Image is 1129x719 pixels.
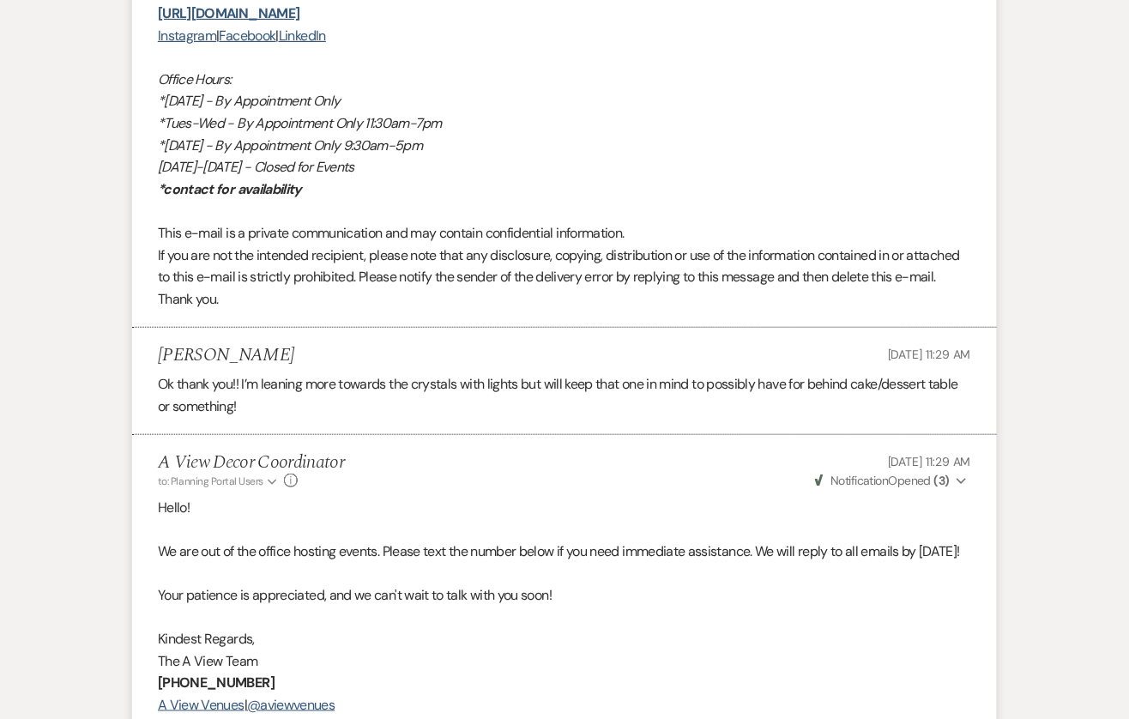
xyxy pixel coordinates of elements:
[216,27,219,45] span: |
[158,452,344,474] h5: A View Decor Coordinator
[934,473,950,488] strong: ( 3 )
[158,630,255,648] span: Kindest Regards,
[158,696,245,714] a: A View Venues
[158,180,302,198] em: *contact for availability
[158,674,275,692] strong: [PHONE_NUMBER]
[888,454,971,469] span: [DATE] 11:29 AM
[158,70,232,88] em: Office Hours:
[245,696,247,714] span: |
[276,27,279,45] span: |
[158,246,960,308] span: If you are not the intended recipient, please note that any disclosure, copying, distribution or ...
[812,472,971,490] button: NotificationOpened (3)
[220,27,276,45] a: Facebook
[158,27,216,45] a: Instagram
[158,114,441,132] em: *Tues-Wed - By Appointment Only 11:30am-7pm
[158,474,280,489] button: to: Planning Portal Users
[158,136,422,154] em: *[DATE] - By Appointment Only 9:30am-5pm
[830,473,888,488] span: Notification
[815,473,950,488] span: Opened
[247,696,335,714] a: @aviewvenues
[158,158,354,176] em: [DATE]-[DATE] - Closed for Events
[158,373,971,417] p: Ok thank you!! I’m leaning more towards the crystals with lights but will keep that one in mind t...
[158,345,294,366] h5: [PERSON_NAME]
[888,347,971,362] span: [DATE] 11:29 AM
[158,652,257,670] span: The A View Team
[158,4,299,22] a: [URL][DOMAIN_NAME]
[279,27,326,45] a: LinkedIn
[158,542,960,560] span: We are out of the office hosting events. Please text the number below if you need immediate assis...
[158,92,340,110] em: *[DATE] - By Appointment Only
[158,224,625,242] span: This e-mail is a private communication and may contain confidential information.
[158,474,263,488] span: to: Planning Portal Users
[158,497,971,519] p: Hello!
[158,586,552,604] span: Your patience is appreciated, and we can't wait to talk with you soon!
